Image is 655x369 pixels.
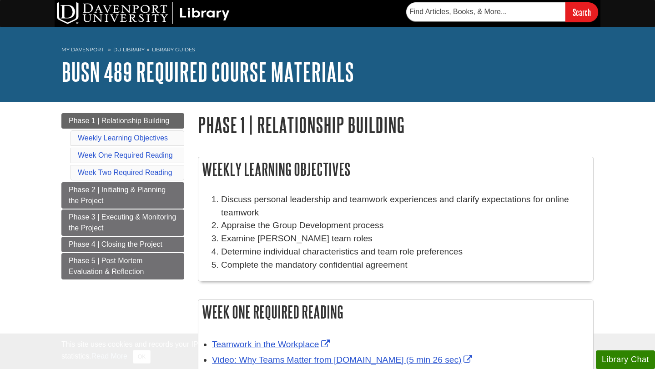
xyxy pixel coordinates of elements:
a: My Davenport [61,46,104,54]
h1: Phase 1 | Relationship Building [198,113,594,136]
a: Library Guides [152,46,195,53]
form: Searches DU Library's articles, books, and more [406,2,598,22]
li: Discuss personal leadership and teamwork experiences and clarify expectations for online teamwork [221,193,589,219]
li: Determine individual characteristics and team role preferences [221,245,589,259]
span: Phase 1 | Relationship Building [69,117,169,125]
a: Phase 5 | Post Mortem Evaluation & Reflection [61,253,184,279]
span: Phase 2 | Initiating & Planning the Project [69,186,166,204]
a: Phase 4 | Closing the Project [61,237,184,252]
h2: Weekly Learning Objectives [198,157,593,181]
a: Week One Required Reading [78,151,173,159]
a: Phase 1 | Relationship Building [61,113,184,129]
button: Close [133,350,151,364]
li: Appraise the Group Development process [221,219,589,232]
div: This site uses cookies and records your IP address for usage statistics. Additionally, we use Goo... [61,339,594,364]
a: Link opens in new window [212,339,332,349]
a: Phase 3 | Executing & Monitoring the Project [61,209,184,236]
a: Weekly Learning Objectives [78,134,168,142]
div: Guide Page Menu [61,113,184,279]
li: Examine [PERSON_NAME] team roles [221,232,589,245]
span: Phase 3 | Executing & Monitoring the Project [69,213,176,232]
a: Read More [91,352,127,360]
button: Library Chat [596,350,655,369]
input: Find Articles, Books, & More... [406,2,565,21]
img: DU Library [57,2,230,24]
nav: breadcrumb [61,44,594,58]
input: Search [565,2,598,22]
a: Week Two Required Reading [78,169,172,176]
h2: Week One Required Reading [198,300,593,324]
a: DU Library [113,46,145,53]
span: Phase 5 | Post Mortem Evaluation & Reflection [69,257,144,275]
p: Complete the mandatory confidential agreement [221,259,589,272]
a: BUSN 489 Required Course Materials [61,58,354,86]
span: Phase 4 | Closing the Project [69,240,162,248]
a: Link opens in new window [212,355,474,364]
a: Phase 2 | Initiating & Planning the Project [61,182,184,209]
